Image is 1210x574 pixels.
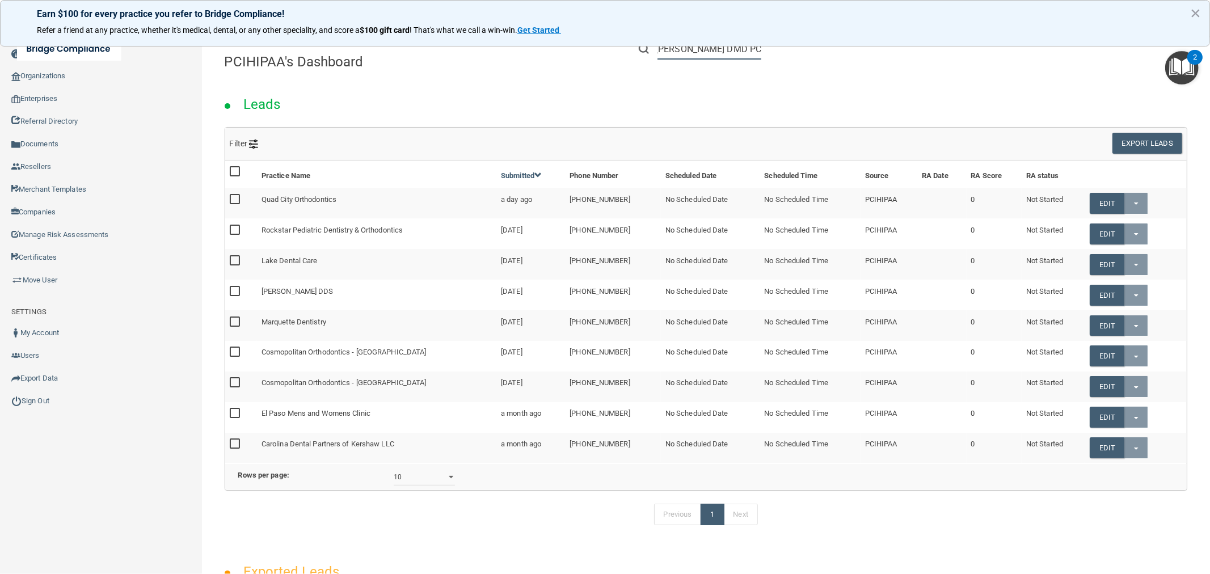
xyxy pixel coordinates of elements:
td: [PERSON_NAME] DDS [257,280,496,310]
input: Search [657,39,761,60]
span: ! That's what we call a win-win. [410,26,517,35]
span: Refer a friend at any practice, whether it's medical, dental, or any other speciality, and score a [37,26,360,35]
th: Practice Name [257,161,496,188]
td: Not Started [1022,280,1085,310]
a: Edit [1090,315,1124,336]
td: [DATE] [496,218,565,249]
a: Submitted [501,171,542,180]
img: icon-users.e205127d.png [11,351,20,360]
td: 0 [967,249,1022,280]
td: Not Started [1022,372,1085,402]
a: Previous [654,504,702,525]
td: No Scheduled Date [661,188,760,218]
td: 0 [967,402,1022,433]
td: No Scheduled Date [661,372,760,402]
td: PCIHIPAA [861,249,917,280]
p: Earn $100 for every practice you refer to Bridge Compliance! [37,9,1173,19]
td: 0 [967,310,1022,341]
td: a day ago [496,188,565,218]
strong: Get Started [517,26,559,35]
td: No Scheduled Date [661,218,760,249]
td: [DATE] [496,280,565,310]
td: PCIHIPAA [861,372,917,402]
strong: $100 gift card [360,26,410,35]
a: Edit [1090,254,1124,275]
td: [PHONE_NUMBER] [565,372,661,402]
img: icon-filter@2x.21656d0b.png [249,140,258,149]
td: a month ago [496,433,565,463]
a: Edit [1090,437,1124,458]
a: Edit [1090,407,1124,428]
td: No Scheduled Time [760,249,861,280]
td: PCIHIPAA [861,433,917,463]
td: No Scheduled Time [760,372,861,402]
a: 1 [701,504,724,525]
td: PCIHIPAA [861,188,917,218]
img: briefcase.64adab9b.png [11,275,23,286]
td: PCIHIPAA [861,310,917,341]
td: Not Started [1022,341,1085,372]
a: Edit [1090,376,1124,397]
td: No Scheduled Time [760,188,861,218]
td: Rockstar Pediatric Dentistry & Orthodontics [257,218,496,249]
td: Not Started [1022,402,1085,433]
h2: Leads [232,88,292,120]
img: organization-icon.f8decf85.png [11,72,20,81]
th: Source [861,161,917,188]
td: 0 [967,341,1022,372]
td: [PHONE_NUMBER] [565,402,661,433]
td: Not Started [1022,218,1085,249]
a: Edit [1090,193,1124,214]
th: Scheduled Date [661,161,760,188]
td: Quad City Orthodontics [257,188,496,218]
button: Close [1190,4,1201,22]
td: El Paso Mens and Womens Clinic [257,402,496,433]
td: [PHONE_NUMBER] [565,280,661,310]
td: [DATE] [496,372,565,402]
img: enterprise.0d942306.png [11,95,20,103]
td: 0 [967,280,1022,310]
img: bridge_compliance_login_screen.278c3ca4.svg [17,37,121,61]
a: Edit [1090,345,1124,366]
th: Scheduled Time [760,161,861,188]
th: Phone Number [565,161,661,188]
td: No Scheduled Date [661,341,760,372]
td: PCIHIPAA [861,280,917,310]
a: Edit [1090,285,1124,306]
td: Cosmopolitan Orthodontics - [GEOGRAPHIC_DATA] [257,341,496,372]
td: No Scheduled Date [661,249,760,280]
td: [PHONE_NUMBER] [565,341,661,372]
img: icon-export.b9366987.png [11,374,20,383]
label: SETTINGS [11,305,47,319]
td: No Scheduled Date [661,402,760,433]
td: Not Started [1022,188,1085,218]
td: [DATE] [496,341,565,372]
td: Not Started [1022,433,1085,463]
td: [PHONE_NUMBER] [565,188,661,218]
td: a month ago [496,402,565,433]
td: 0 [967,372,1022,402]
td: PCIHIPAA [861,218,917,249]
td: [PHONE_NUMBER] [565,249,661,280]
td: No Scheduled Date [661,433,760,463]
td: No Scheduled Time [760,280,861,310]
td: Carolina Dental Partners of Kershaw LLC [257,433,496,463]
td: No Scheduled Date [661,280,760,310]
td: No Scheduled Date [661,310,760,341]
a: Edit [1090,223,1124,244]
div: 2 [1193,57,1197,72]
b: Rows per page: [238,471,289,479]
td: [PHONE_NUMBER] [565,310,661,341]
iframe: Drift Widget Chat Controller [1015,495,1196,539]
td: [DATE] [496,249,565,280]
td: PCIHIPAA [861,341,917,372]
td: Marquette Dentistry [257,310,496,341]
td: Not Started [1022,249,1085,280]
td: No Scheduled Time [760,433,861,463]
td: PCIHIPAA [861,402,917,433]
td: No Scheduled Time [760,341,861,372]
td: [PHONE_NUMBER] [565,218,661,249]
button: Export Leads [1112,133,1182,154]
td: No Scheduled Time [760,402,861,433]
a: Next [724,504,758,525]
